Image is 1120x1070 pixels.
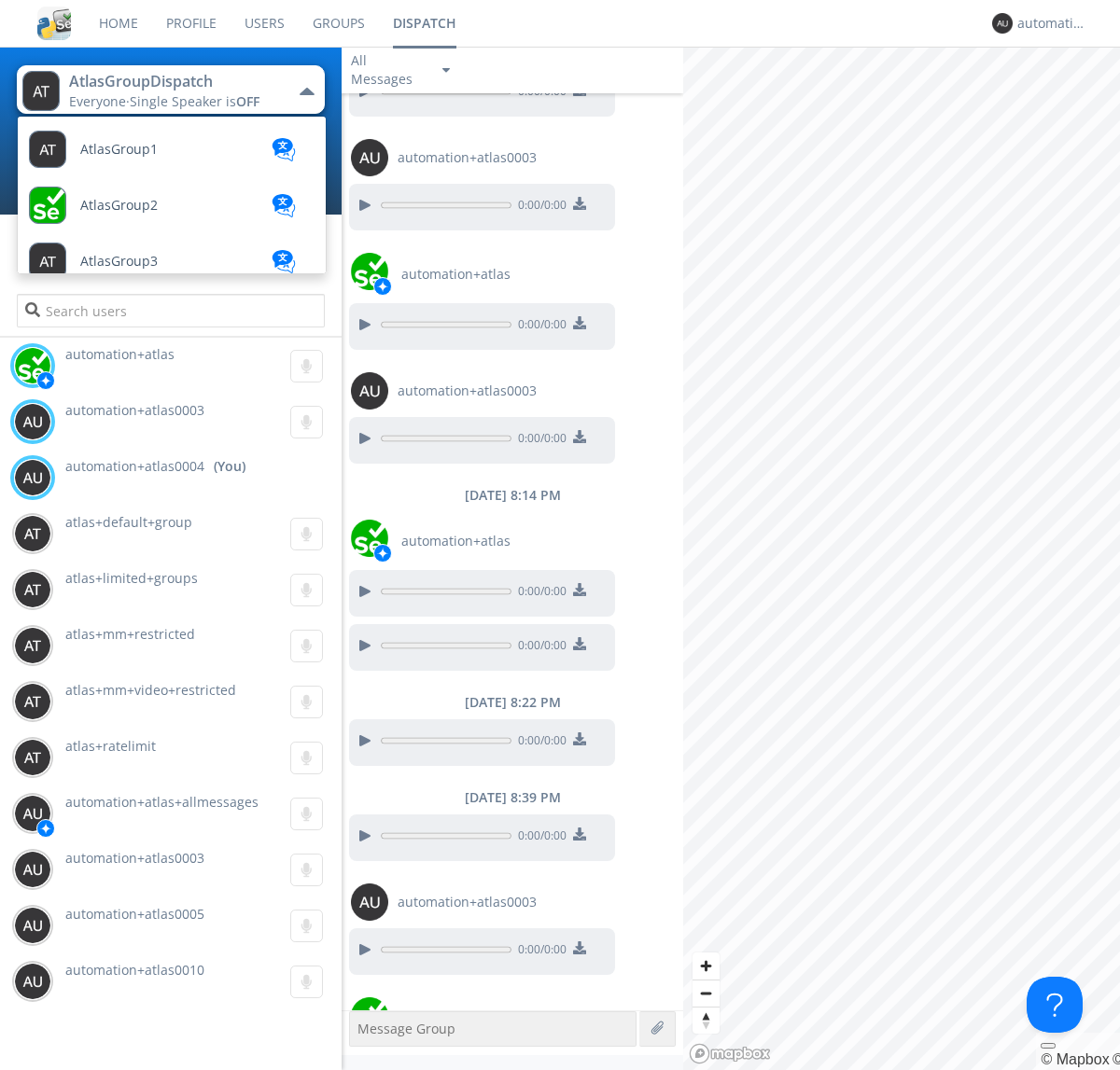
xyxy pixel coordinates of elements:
[65,681,236,699] span: atlas+mm+video+restricted
[511,316,567,337] span: 0:00 / 0:00
[511,637,567,658] span: 0:00 / 0:00
[693,980,720,1007] span: Zoom out
[573,941,586,954] img: download media button
[14,683,51,720] img: 373638.png
[14,851,51,888] img: 373638.png
[398,148,537,167] span: automation+atlas0003
[65,625,195,643] span: atlas+mm+restricted
[573,197,586,210] img: download media button
[401,265,511,284] span: automation+atlas
[65,849,204,867] span: automation+atlas0003
[236,92,259,110] span: OFF
[130,92,259,110] span: Single Speaker is
[351,372,388,410] img: 373638.png
[992,13,1013,34] img: 373638.png
[511,827,567,848] span: 0:00 / 0:00
[342,693,683,712] div: [DATE] 8:22 PM
[69,92,279,111] div: Everyone ·
[401,532,511,550] span: automation+atlas
[689,1043,771,1064] a: Mapbox logo
[14,571,51,608] img: 373638.png
[511,583,567,604] span: 0:00 / 0:00
[573,583,586,596] img: download media button
[351,520,388,557] img: d2d01cd9b4174d08988066c6d424eccd
[270,194,298,217] img: translation-blue.svg
[1041,1043,1056,1049] button: Toggle attribution
[14,347,51,384] img: d2d01cd9b4174d08988066c6d424eccd
[511,83,567,104] span: 0:00 / 0:00
[17,65,324,114] button: AtlasGroupDispatchEveryone·Single Speaker isOFF
[14,795,51,832] img: 373638.png
[351,51,426,89] div: All Messages
[1041,1051,1109,1067] a: Mapbox
[80,199,158,213] span: AtlasGroup2
[17,116,327,274] ul: AtlasGroupDispatchEveryone·Single Speaker isOFF
[511,941,567,962] span: 0:00 / 0:00
[351,253,388,290] img: d2d01cd9b4174d08988066c6d424eccd
[14,739,51,776] img: 373638.png
[65,401,204,419] span: automation+atlas0003
[573,637,586,650] img: download media button
[17,294,324,327] input: Search users
[65,961,204,979] span: automation+atlas0010
[14,515,51,552] img: 373638.png
[342,486,683,505] div: [DATE] 8:14 PM
[351,139,388,176] img: 373638.png
[80,143,158,157] span: AtlasGroup1
[398,382,537,400] span: automation+atlas0003
[214,457,245,476] div: (You)
[65,513,192,531] span: atlas+default+group
[398,893,537,911] span: automation+atlas0003
[14,459,51,496] img: 373638.png
[14,403,51,440] img: 373638.png
[270,138,298,161] img: translation-blue.svg
[69,71,279,92] div: AtlasGroupDispatch
[65,905,204,923] span: automation+atlas0005
[1017,14,1087,33] div: automation+atlas0004
[351,997,388,1035] img: d2d01cd9b4174d08988066c6d424eccd
[511,197,567,217] span: 0:00 / 0:00
[573,827,586,841] img: download media button
[442,68,450,73] img: caret-down-sm.svg
[573,316,586,329] img: download media button
[65,569,198,587] span: atlas+limited+groups
[511,732,567,753] span: 0:00 / 0:00
[401,1009,511,1028] span: automation+atlas
[270,250,298,273] img: translation-blue.svg
[511,430,567,451] span: 0:00 / 0:00
[693,1007,720,1034] span: Reset bearing to north
[693,952,720,980] button: Zoom in
[65,737,156,755] span: atlas+ratelimit
[22,71,60,111] img: 373638.png
[65,345,175,363] span: automation+atlas
[693,980,720,1007] button: Zoom out
[14,627,51,664] img: 373638.png
[693,1007,720,1034] button: Reset bearing to north
[573,732,586,745] img: download media button
[65,457,204,476] span: automation+atlas0004
[80,255,158,269] span: AtlasGroup3
[37,7,71,40] img: cddb5a64eb264b2086981ab96f4c1ba7
[351,883,388,921] img: 373638.png
[14,963,51,1000] img: 373638.png
[14,907,51,944] img: 373638.png
[573,430,586,443] img: download media button
[342,788,683,807] div: [DATE] 8:39 PM
[65,793,259,811] span: automation+atlas+allmessages
[1027,977,1083,1033] iframe: Toggle Customer Support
